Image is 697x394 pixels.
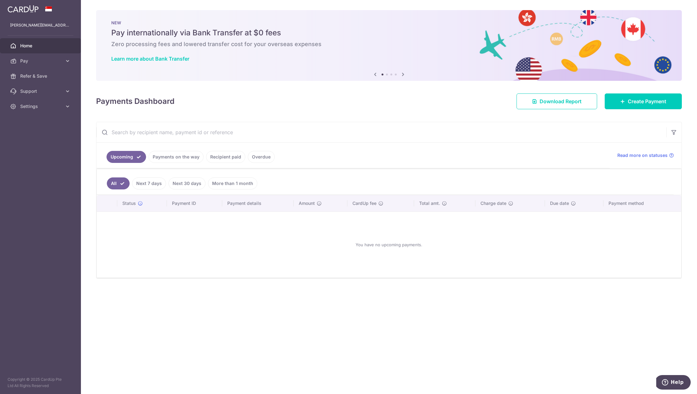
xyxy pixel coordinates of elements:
a: Read more on statuses [617,152,674,158]
th: Payment method [603,195,681,212]
span: Total amt. [419,200,440,206]
a: All [107,177,130,189]
th: Payment ID [167,195,222,212]
span: Refer & Save [20,73,62,79]
input: Search by recipient name, payment id or reference [96,122,666,142]
p: [PERSON_NAME][EMAIL_ADDRESS][DOMAIN_NAME] [10,22,71,28]
span: Charge date [480,200,506,206]
span: Support [20,88,62,94]
span: Create Payment [628,98,666,105]
a: Upcoming [107,151,146,163]
span: Amount [299,200,315,206]
span: Status [122,200,136,206]
img: Bank transfer banner [96,10,682,81]
a: Next 30 days [168,177,205,189]
span: Settings [20,103,62,110]
img: CardUp [8,5,39,13]
a: More than 1 month [208,177,257,189]
a: Payments on the way [149,151,204,163]
span: Due date [550,200,569,206]
span: CardUp fee [352,200,376,206]
div: You have no upcoming payments. [104,217,674,272]
a: Learn more about Bank Transfer [111,56,189,62]
span: Pay [20,58,62,64]
h5: Pay internationally via Bank Transfer at $0 fees [111,28,667,38]
span: Read more on statuses [617,152,668,158]
span: Home [20,43,62,49]
span: Download Report [540,98,582,105]
iframe: Opens a widget where you can find more information [656,375,691,391]
a: Overdue [248,151,275,163]
p: NEW [111,20,667,25]
a: Recipient paid [206,151,245,163]
a: Next 7 days [132,177,166,189]
th: Payment details [222,195,294,212]
a: Create Payment [605,93,682,109]
h6: Zero processing fees and lowered transfer cost for your overseas expenses [111,40,667,48]
a: Download Report [517,93,597,109]
h4: Payments Dashboard [96,96,174,107]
